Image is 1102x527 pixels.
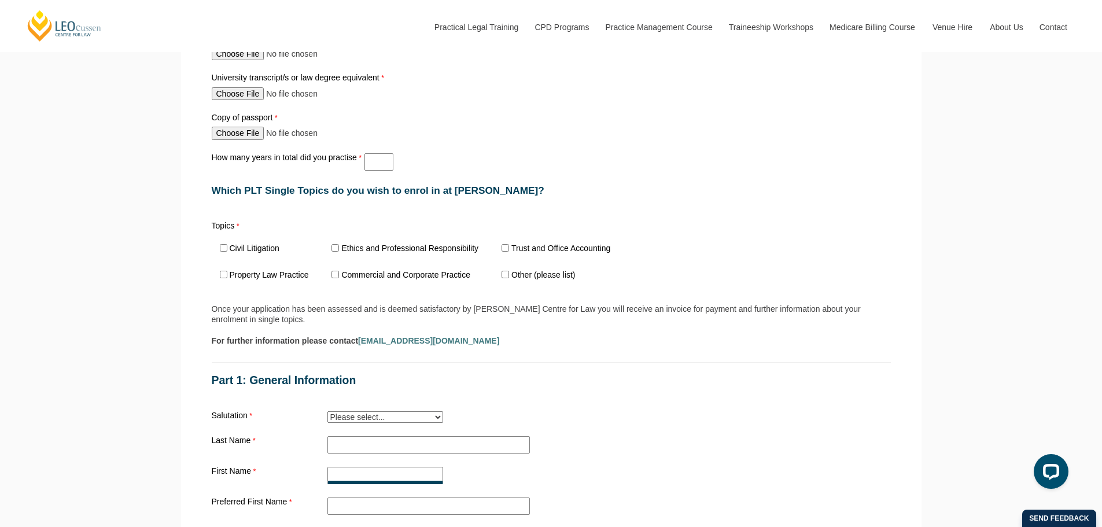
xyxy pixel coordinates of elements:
label: Copy of passport [212,113,327,124]
iframe: LiveChat chat widget [1024,449,1073,498]
a: [EMAIL_ADDRESS][DOMAIN_NAME] [358,336,499,345]
label: Preferred First Name [212,497,327,506]
h1: Part 1: General Information [212,374,891,386]
input: University transcript/s or law degree equivalent [212,87,365,100]
label: University transcript/s or law degree equivalent [212,73,388,84]
input: How many years in total did you practise [364,153,393,171]
h2: Which PLT Single Topics do you wish to enrol in at [PERSON_NAME]? [212,185,891,196]
b: For further information please contact [212,336,500,345]
input: Copy of Overseas Legal Admission Certificate or Practising Certificate [212,47,365,60]
label: How many years in total did you practise [212,153,365,162]
label: Property Law Practice [230,271,309,279]
a: Practice Management Course [597,2,720,52]
label: Civil Litigation [230,244,279,252]
a: Traineeship Workshops [720,2,821,52]
a: Contact [1031,2,1076,52]
label: Salutation [212,411,327,420]
select: Salutation [327,411,443,423]
a: Medicare Billing Course [821,2,924,52]
label: First Name [212,467,327,476]
input: Preferred First Name [327,497,530,515]
label: Other (please list) [511,271,575,279]
a: Practical Legal Training [426,2,526,52]
div: Once your application has been assessed and is deemed satisfactory by [PERSON_NAME] Centre for La... [212,304,891,325]
div: Topics required [207,217,631,291]
a: About Us [981,2,1031,52]
a: [PERSON_NAME] Centre for Law [26,9,103,42]
input: First Name [327,467,443,484]
label: Commercial and Corporate Practice [341,271,470,279]
label: Last Name [212,436,327,445]
label: Topics required [212,219,356,233]
a: Venue Hire [924,2,981,52]
a: CPD Programs [526,2,596,52]
label: Trust and Office Accounting [511,244,610,252]
label: Ethics and Professional Responsibility [341,244,478,252]
input: Copy of passport [212,127,365,139]
input: Last Name [327,436,530,454]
